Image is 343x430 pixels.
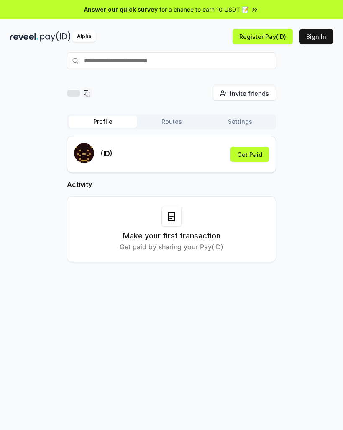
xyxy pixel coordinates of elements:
[206,116,274,128] button: Settings
[101,148,113,159] p: (ID)
[159,5,249,14] span: for a chance to earn 10 USDT 📝
[40,31,71,42] img: pay_id
[299,29,333,44] button: Sign In
[230,89,269,98] span: Invite friends
[230,147,269,162] button: Get Paid
[67,179,276,189] h2: Activity
[10,31,38,42] img: reveel_dark
[123,230,220,242] h3: Make your first transaction
[213,86,276,101] button: Invite friends
[233,29,293,44] button: Register Pay(ID)
[72,31,96,42] div: Alpha
[137,116,206,128] button: Routes
[84,5,158,14] span: Answer our quick survey
[120,242,223,252] p: Get paid by sharing your Pay(ID)
[69,116,137,128] button: Profile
